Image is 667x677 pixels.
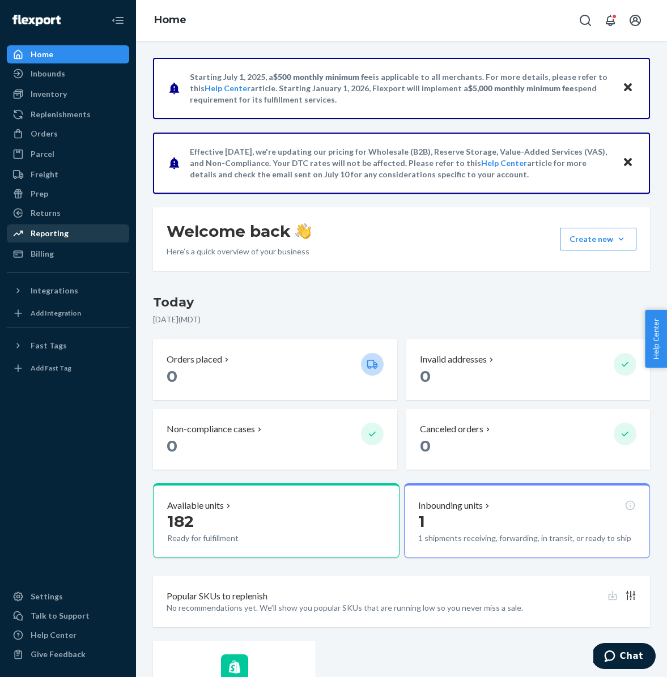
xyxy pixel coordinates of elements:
button: Invalid addresses 0 [406,339,651,400]
p: Effective [DATE], we're updating our pricing for Wholesale (B2B), Reserve Storage, Value-Added Se... [190,146,611,180]
div: Home [31,49,53,60]
button: Talk to Support [7,607,129,625]
div: Returns [31,207,61,219]
button: Close [621,80,635,96]
div: Give Feedback [31,649,86,660]
div: Prep [31,188,48,199]
button: Orders placed 0 [153,339,397,400]
p: Ready for fulfillment [167,533,312,544]
a: Billing [7,245,129,263]
p: Here’s a quick overview of your business [167,246,311,257]
a: Add Fast Tag [7,359,129,377]
div: Billing [31,248,54,259]
h3: Today [153,293,650,312]
p: No recommendations yet. We’ll show you popular SKUs that are running low so you never miss a sale. [167,602,636,614]
a: Help Center [205,83,250,93]
ol: breadcrumbs [145,4,196,37]
button: Give Feedback [7,645,129,663]
div: Add Fast Tag [31,363,71,373]
p: Starting July 1, 2025, a is applicable to all merchants. For more details, please refer to this a... [190,71,611,105]
span: 0 [167,436,177,455]
span: 1 [418,512,425,531]
button: Close [621,155,635,171]
button: Canceled orders 0 [406,409,651,470]
span: 0 [167,367,177,386]
span: $5,000 monthly minimum fee [468,83,574,93]
div: Talk to Support [31,610,90,621]
div: Inbounds [31,68,65,79]
a: Reporting [7,224,129,242]
button: Close Navigation [107,9,129,32]
a: Help Center [7,626,129,644]
div: Orders [31,128,58,139]
p: Available units [167,499,224,512]
a: Freight [7,165,129,184]
button: Open notifications [599,9,622,32]
img: hand-wave emoji [295,223,311,239]
span: $500 monthly minimum fee [273,72,373,82]
div: Reporting [31,228,69,239]
div: Fast Tags [31,340,67,351]
a: Help Center [481,158,527,168]
button: Open Search Box [574,9,597,32]
button: Create new [560,228,636,250]
h1: Welcome back [167,221,311,241]
div: Add Integration [31,308,81,318]
iframe: Opens a widget where you can chat to one of our agents [593,643,656,671]
a: Home [154,14,186,26]
p: Non-compliance cases [167,423,255,436]
button: Non-compliance cases 0 [153,409,397,470]
div: Inventory [31,88,67,100]
p: [DATE] ( MDT ) [153,314,650,325]
div: Freight [31,169,58,180]
a: Replenishments [7,105,129,124]
a: Settings [7,587,129,606]
button: Help Center [645,310,667,368]
p: Popular SKUs to replenish [167,590,267,603]
div: Integrations [31,285,78,296]
button: Available units182Ready for fulfillment [153,483,400,558]
div: Help Center [31,629,77,641]
button: Fast Tags [7,337,129,355]
p: Inbounding units [418,499,483,512]
button: Open account menu [624,9,647,32]
button: Inbounding units11 shipments receiving, forwarding, in transit, or ready to ship [404,483,651,558]
p: Canceled orders [420,423,483,436]
p: Orders placed [167,353,222,366]
a: Inbounds [7,65,129,83]
a: Parcel [7,145,129,163]
span: 0 [420,436,431,455]
a: Orders [7,125,129,143]
a: Prep [7,185,129,203]
p: Invalid addresses [420,353,487,366]
a: Returns [7,204,129,222]
div: Replenishments [31,109,91,120]
a: Home [7,45,129,63]
img: Flexport logo [12,15,61,26]
div: Settings [31,591,63,602]
a: Add Integration [7,304,129,322]
span: 0 [420,367,431,386]
button: Integrations [7,282,129,300]
a: Inventory [7,85,129,103]
div: Parcel [31,148,54,160]
span: 182 [167,512,194,531]
p: 1 shipments receiving, forwarding, in transit, or ready to ship [418,533,634,544]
